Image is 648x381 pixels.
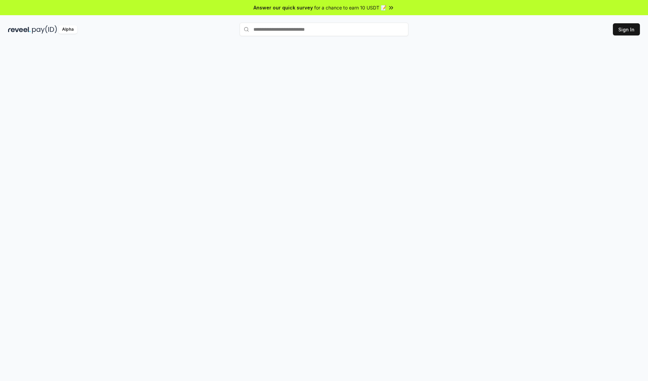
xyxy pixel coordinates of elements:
span: Answer our quick survey [253,4,313,11]
img: pay_id [32,25,57,34]
img: reveel_dark [8,25,31,34]
button: Sign In [613,23,640,35]
div: Alpha [58,25,77,34]
span: for a chance to earn 10 USDT 📝 [314,4,386,11]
